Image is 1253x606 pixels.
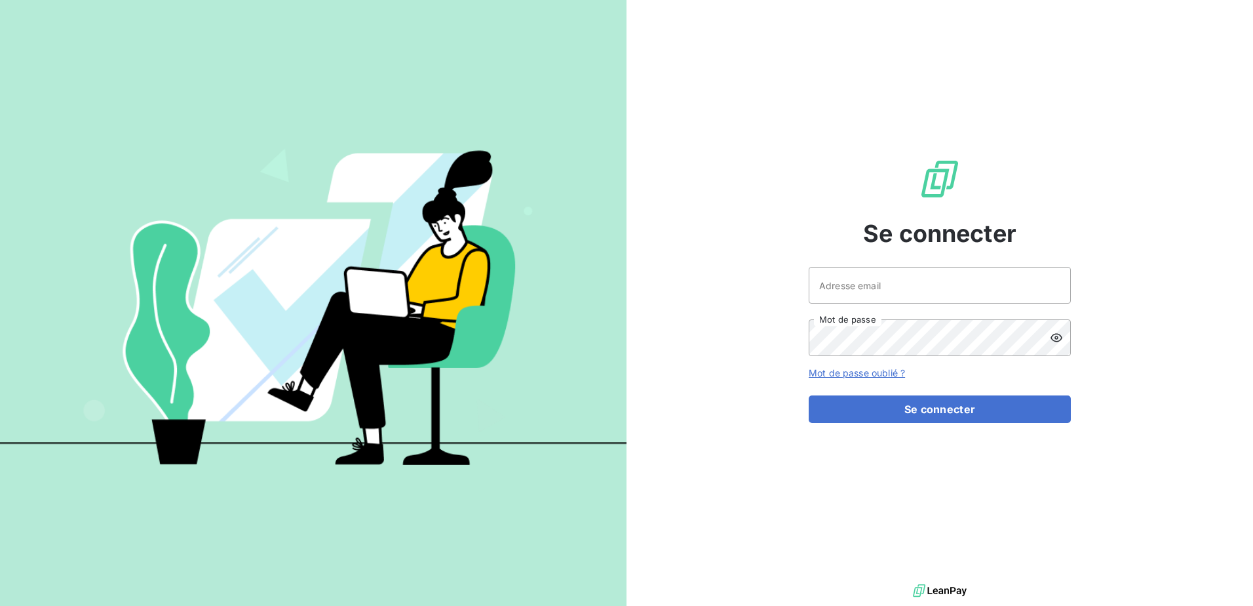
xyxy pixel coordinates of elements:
[919,158,961,200] img: Logo LeanPay
[863,216,1016,251] span: Se connecter
[913,581,967,601] img: logo
[809,267,1071,304] input: placeholder
[809,367,905,378] a: Mot de passe oublié ?
[809,395,1071,423] button: Se connecter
